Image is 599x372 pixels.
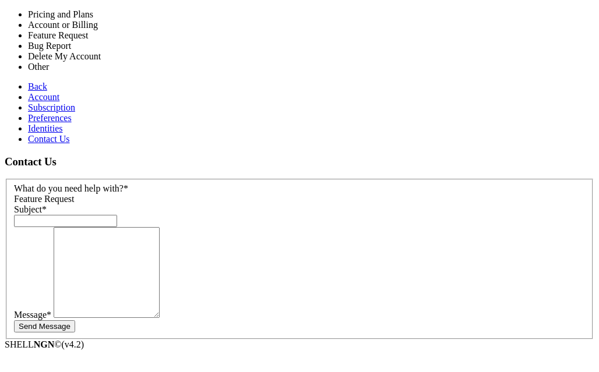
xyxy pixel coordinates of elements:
[34,339,55,349] b: NGN
[28,92,59,102] a: Account
[14,194,75,204] span: Feature Request
[28,20,149,30] li: Account or Billing
[28,102,75,112] a: Subscription
[14,204,47,214] label: Subject
[62,339,84,349] span: 4.2.0
[28,123,63,133] a: Identities
[5,339,84,349] span: SHELL ©
[28,41,149,51] li: Bug Report
[28,134,70,144] a: Contact Us
[14,310,51,320] label: Message
[28,9,149,20] li: Pricing and Plans
[14,320,75,332] button: Send Message
[14,183,128,193] label: What do you need help with?
[5,155,594,168] h3: Contact Us
[28,30,149,41] li: Feature Request
[28,113,72,123] a: Preferences
[14,194,585,204] div: Feature Request
[28,51,149,62] li: Delete My Account
[28,82,47,91] a: Back
[28,62,149,72] li: Other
